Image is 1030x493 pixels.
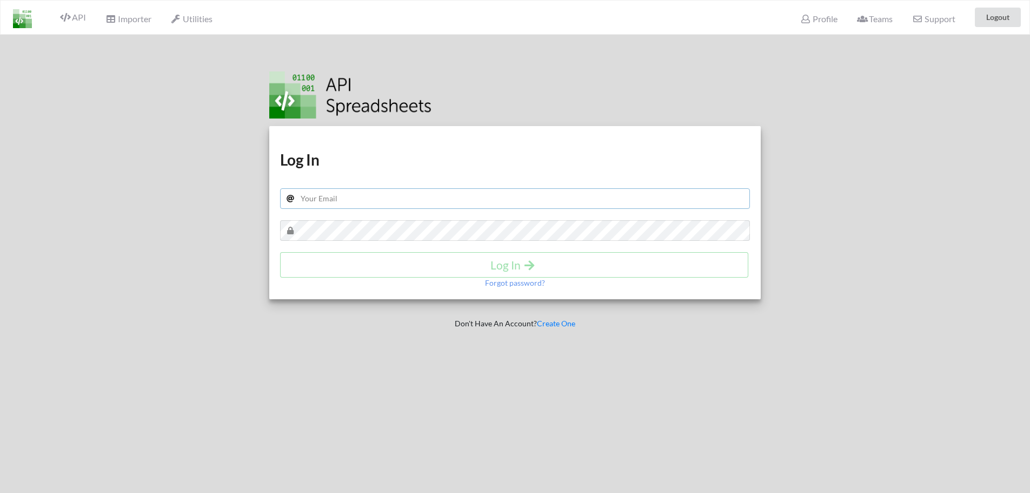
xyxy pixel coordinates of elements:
[800,14,837,24] span: Profile
[13,9,32,28] img: LogoIcon.png
[912,15,955,23] span: Support
[485,278,545,288] p: Forgot password?
[280,188,750,209] input: Your Email
[269,71,431,119] img: Logo.png
[537,319,575,328] a: Create One
[262,318,769,329] p: Don't Have An Account?
[975,8,1021,27] button: Logout
[280,150,750,169] h1: Log In
[60,12,86,22] span: API
[171,14,212,24] span: Utilities
[857,14,893,24] span: Teams
[105,14,151,24] span: Importer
